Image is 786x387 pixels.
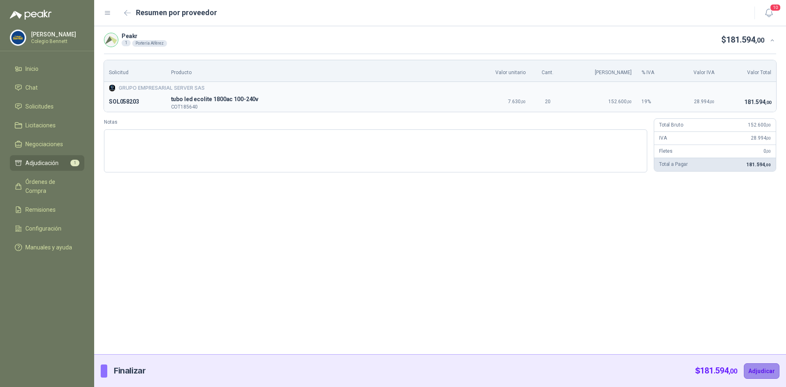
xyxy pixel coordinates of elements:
[109,97,161,107] p: SOL058203
[10,221,84,236] a: Configuración
[10,136,84,152] a: Negociaciones
[763,148,771,154] span: 0
[744,363,779,379] button: Adjudicar
[114,364,145,377] p: Finalizar
[25,158,59,167] span: Adjudicación
[659,161,688,168] p: Total a Pagar
[132,40,167,47] div: Portería Alférez
[637,60,671,82] th: % IVA
[659,134,667,142] p: IVA
[10,240,84,255] a: Manuales y ayuda
[25,121,56,130] span: Licitaciones
[521,100,526,104] span: ,00
[709,100,714,104] span: ,00
[765,163,771,167] span: ,00
[694,99,714,104] span: 28.994
[627,100,632,104] span: ,00
[109,84,771,92] div: GRUPO EMPRESARIAL SERVER SAS
[171,95,464,104] span: tubo led ecolite 1800ac 100-240v
[122,40,131,46] div: 1
[10,99,84,114] a: Solicitudes
[10,80,84,95] a: Chat
[10,118,84,133] a: Licitaciones
[25,83,38,92] span: Chat
[468,60,531,82] th: Valor unitario
[10,30,26,45] img: Company Logo
[508,99,526,104] span: 7.630
[565,60,637,82] th: [PERSON_NAME]
[31,39,82,44] p: Colegio Bennett
[765,100,771,105] span: ,00
[171,95,464,104] p: t
[744,99,771,105] span: 181.594
[672,60,719,82] th: Valor IVA
[729,367,737,375] span: ,00
[10,174,84,199] a: Órdenes de Compra
[10,202,84,217] a: Remisiones
[766,149,771,154] span: ,00
[171,104,464,109] p: COT185640
[755,36,764,44] span: ,00
[70,160,79,166] span: 1
[751,135,771,141] span: 28.994
[10,61,84,77] a: Inicio
[659,121,683,129] p: Total Bruto
[25,140,63,149] span: Negociaciones
[719,60,776,82] th: Valor Total
[637,92,671,112] td: 19 %
[695,364,737,377] p: $
[531,60,564,82] th: Cant.
[531,92,564,112] td: 20
[109,85,115,91] img: Company Logo
[766,136,771,140] span: ,00
[659,147,673,155] p: Fletes
[10,10,52,20] img: Logo peakr
[166,60,469,82] th: Producto
[721,34,764,46] p: $
[104,118,647,126] label: Notas
[31,32,82,37] p: [PERSON_NAME]
[104,60,166,82] th: Solicitud
[700,366,737,376] span: 181.594
[748,122,771,128] span: 152.600
[761,6,776,20] button: 10
[766,123,771,127] span: ,00
[770,4,781,11] span: 10
[10,155,84,171] a: Adjudicación1
[726,35,764,45] span: 181.594
[25,205,56,214] span: Remisiones
[122,33,167,39] p: Peakr
[25,64,38,73] span: Inicio
[25,224,61,233] span: Configuración
[25,102,54,111] span: Solicitudes
[25,177,77,195] span: Órdenes de Compra
[608,99,632,104] span: 152.600
[25,243,72,252] span: Manuales y ayuda
[104,33,118,47] img: Company Logo
[746,162,771,167] span: 181.594
[136,7,217,18] h2: Resumen por proveedor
